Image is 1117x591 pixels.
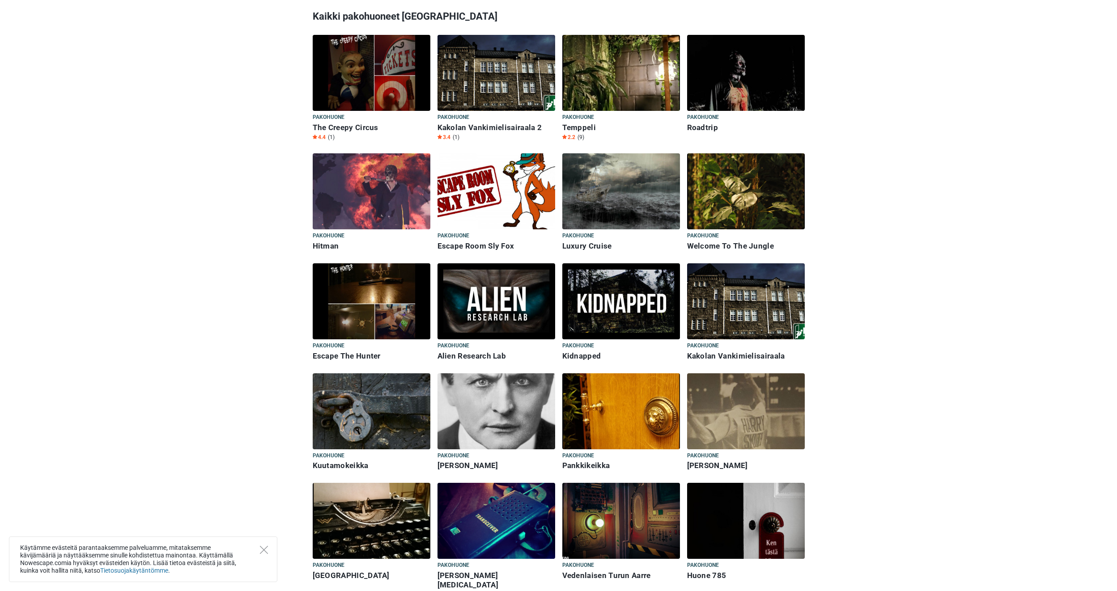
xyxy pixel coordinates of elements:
[562,35,680,111] img: Temppeli
[437,113,470,122] span: Pakohuone
[687,263,805,339] img: Kakolan Vankimielisairaala
[313,341,345,351] span: Pakohuone
[687,351,805,361] h6: Kakolan Vankimielisairaala
[687,561,719,570] span: Pakohuone
[437,153,555,253] a: Escape Room Sly Fox Pakohuone Escape Room Sly Fox
[562,263,680,363] a: Kidnapped Pakohuone Kidnapped
[313,561,345,570] span: Pakohuone
[687,373,805,449] img: Harry Smith
[313,451,345,461] span: Pakohuone
[687,451,719,461] span: Pakohuone
[437,241,555,251] h6: Escape Room Sly Fox
[562,153,680,229] img: Luxury Cruise
[313,483,430,582] a: Baker Street Pakohuone [GEOGRAPHIC_DATA]
[687,461,805,470] h6: [PERSON_NAME]
[687,373,805,473] a: Harry Smith Pakohuone [PERSON_NAME]
[437,571,555,590] h6: [PERSON_NAME][MEDICAL_DATA]
[687,483,805,582] a: Huone 785 Pakohuone Huone 785
[437,351,555,361] h6: Alien Research Lab
[437,263,555,363] a: Alien Research Lab Pakohuone Alien Research Lab
[437,123,555,132] h6: Kakolan Vankimielisairaala 2
[562,571,680,580] h6: Vedenlaisen Turun Aarre
[313,231,345,241] span: Pakohuone
[562,373,680,473] a: Pankkikeikka Pakohuone Pankkikeikka
[687,571,805,580] h6: Huone 785
[687,241,805,251] h6: Welcome To The Jungle
[562,351,680,361] h6: Kidnapped
[313,571,430,580] h6: [GEOGRAPHIC_DATA]
[9,536,277,582] div: Käytämme evästeitä parantaaksemme palveluamme, mitataksemme kävijämääriä ja näyttääksemme sinulle...
[562,134,575,141] span: 2.2
[437,134,450,141] span: 3.4
[437,373,555,473] a: Harry Houdini Pakohuone [PERSON_NAME]
[437,35,555,111] img: Kakolan Vankimielisairaala 2
[313,135,317,139] img: Star
[260,546,268,554] button: Close
[313,263,430,363] a: Escape The Hunter Pakohuone Escape The Hunter
[313,263,430,339] img: Escape The Hunter
[562,153,680,253] a: Luxury Cruise Pakohuone Luxury Cruise
[687,231,719,241] span: Pakohuone
[437,341,470,351] span: Pakohuone
[562,561,595,570] span: Pakohuone
[313,113,345,122] span: Pakohuone
[313,5,805,28] h3: Kaikki pakohuoneet [GEOGRAPHIC_DATA]
[437,35,555,143] a: Kakolan Vankimielisairaala 2 Pakohuone Kakolan Vankimielisairaala 2 Star3.4 (1)
[437,451,470,461] span: Pakohuone
[313,153,430,229] img: Hitman
[562,263,680,339] img: Kidnapped
[313,241,430,251] h6: Hitman
[437,231,470,241] span: Pakohuone
[687,123,805,132] h6: Roadtrip
[562,373,680,449] img: Pankkikeikka
[687,113,719,122] span: Pakohuone
[562,483,680,559] img: Vedenlaisen Turun Aarre
[562,461,680,470] h6: Pankkikeikka
[313,483,430,559] img: Baker Street
[437,373,555,449] img: Harry Houdini
[313,351,430,361] h6: Escape The Hunter
[562,483,680,582] a: Vedenlaisen Turun Aarre Pakohuone Vedenlaisen Turun Aarre
[687,35,805,134] a: Roadtrip Pakohuone Roadtrip
[437,135,442,139] img: Star
[562,241,680,251] h6: Luxury Cruise
[437,153,555,229] img: Escape Room Sly Fox
[562,135,567,139] img: Star
[437,561,470,570] span: Pakohuone
[562,113,595,122] span: Pakohuone
[328,134,335,141] span: (1)
[313,134,326,141] span: 4.4
[313,461,430,470] h6: Kuutamokeikka
[437,461,555,470] h6: [PERSON_NAME]
[313,123,430,132] h6: The Creepy Circus
[453,134,459,141] span: (1)
[313,35,430,143] a: The Creepy Circus Pakohuone The Creepy Circus Star4.4 (1)
[687,153,805,253] a: Welcome To The Jungle Pakohuone Welcome To The Jungle
[562,35,680,143] a: Temppeli Pakohuone Temppeli Star2.2 (9)
[687,35,805,111] img: Roadtrip
[562,341,595,351] span: Pakohuone
[313,373,430,449] img: Kuutamokeikka
[437,263,555,339] img: Alien Research Lab
[313,153,430,253] a: Hitman Pakohuone Hitman
[562,123,680,132] h6: Temppeli
[687,341,719,351] span: Pakohuone
[562,231,595,241] span: Pakohuone
[687,263,805,363] a: Kakolan Vankimielisairaala Pakohuone Kakolan Vankimielisairaala
[562,451,595,461] span: Pakohuone
[313,35,430,111] img: The Creepy Circus
[100,567,168,574] a: Tietosuojakäytäntömme
[578,134,584,141] span: (9)
[437,483,555,559] img: Pako Hms Alexandralta
[687,483,805,559] img: Huone 785
[687,153,805,229] img: Welcome To The Jungle
[313,373,430,473] a: Kuutamokeikka Pakohuone Kuutamokeikka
